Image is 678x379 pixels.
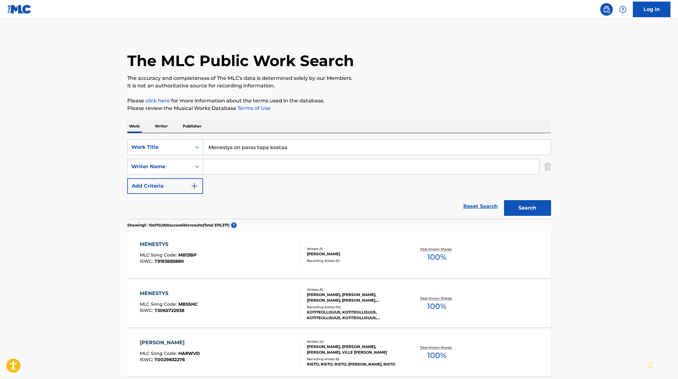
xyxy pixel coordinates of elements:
[420,345,454,350] p: Total Known Shares:
[155,308,184,313] span: T3065722938
[178,350,200,356] span: HA8WVD
[647,349,678,379] iframe: Chat Widget
[140,339,200,346] div: [PERSON_NAME]
[617,3,629,16] div: Help
[427,252,446,263] span: 100 %
[131,143,188,151] div: Work Title
[127,139,551,219] form: Search Form
[127,222,229,228] p: Showing 1 - 10 of 10,000 accessible results (Total 570,371 )
[127,75,551,82] p: The accuracy and completeness of The MLC's data is determined solely by our Members.
[460,200,501,213] a: Reset Search
[140,252,178,258] span: MLC Song Code :
[127,330,551,376] a: [PERSON_NAME]MLC Song Code:HA8WVDISWC:T0029832276Writers (4)[PERSON_NAME], [PERSON_NAME], [PERSON...
[178,301,198,307] span: MB5SHC
[420,247,454,252] p: Total Known Shares:
[140,241,197,248] div: MENESTYS
[307,361,402,367] div: RISTO, RISTO, RISTO, [PERSON_NAME], RISTO
[427,350,446,361] span: 100 %
[619,6,627,13] img: help
[307,247,402,251] div: Writers ( 1 )
[127,280,551,327] a: MENESTYSMLC Song Code:MB5SHCISWC:T3065722938Writers (5)[PERSON_NAME], [PERSON_NAME], [PERSON_NAME...
[603,6,610,13] img: search
[178,252,197,258] span: MB13BP
[307,287,402,292] div: Writers ( 5 )
[145,98,170,104] a: click here
[140,301,178,307] span: MLC Song Code :
[231,222,237,228] span: ?
[8,5,32,14] img: MLC Logo
[181,120,203,133] p: Publisher
[427,301,446,312] span: 100 %
[600,3,613,16] a: Public Search
[127,82,551,90] p: It is not an authoritative source for recording information.
[140,350,178,356] span: MLC Song Code :
[140,290,198,297] div: MENESTYS
[633,2,670,17] a: Log In
[140,258,155,264] span: ISWC :
[649,355,652,374] div: Drag
[307,309,402,321] div: KOTITEOLLISUUS, KOTITEOLLISUUS, KOTITEOLLISUUS, KOTITEOLLISUUS, KOTITEOLLISUUS
[127,231,551,278] a: MENESTYSMLC Song Code:MB13BPISWC:T9193685880Writers (1)[PERSON_NAME]Recording Artists (0)Total Kn...
[307,357,402,361] div: Recording Artists ( 6 )
[307,305,402,309] div: Recording Artists ( 10 )
[420,296,454,301] p: Total Known Shares:
[191,182,198,190] img: 9d2ae6d4665cec9f34b9.svg
[307,251,402,257] div: [PERSON_NAME]
[127,105,551,112] p: Please review the Musical Works Database
[127,97,551,105] p: Please for more information about the terms used in the database.
[504,200,551,216] button: Search
[140,308,155,313] span: ISWC :
[307,339,402,344] div: Writers ( 4 )
[307,292,402,303] div: [PERSON_NAME], [PERSON_NAME], [PERSON_NAME], [PERSON_NAME], [PERSON_NAME]
[307,258,402,263] div: Recording Artists ( 0 )
[544,159,551,174] img: Delete Criterion
[127,51,354,70] h1: The MLC Public Work Search
[127,178,203,194] button: Add Criteria
[155,357,185,362] span: T0029832276
[155,258,184,264] span: T9193685880
[127,120,142,133] p: Work
[131,163,188,170] div: Writer Name
[140,357,155,362] span: ISWC :
[236,105,271,111] a: Terms of Use
[153,120,170,133] p: Writer
[307,344,402,355] div: [PERSON_NAME], [PERSON_NAME], [PERSON_NAME], VILLE [PERSON_NAME]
